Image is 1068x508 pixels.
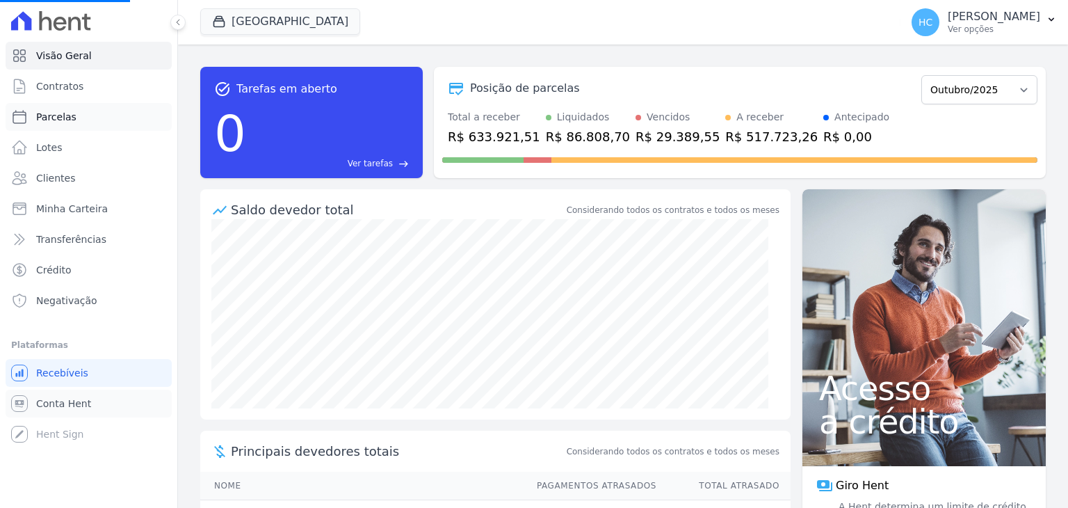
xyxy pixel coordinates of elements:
[398,159,409,169] span: east
[214,97,246,170] div: 0
[657,472,791,500] th: Total Atrasado
[725,127,818,146] div: R$ 517.723,26
[647,110,690,125] div: Vencidos
[200,8,360,35] button: [GEOGRAPHIC_DATA]
[36,49,92,63] span: Visão Geral
[6,287,172,315] a: Negativação
[36,202,108,216] span: Minha Carteira
[823,127,889,146] div: R$ 0,00
[6,195,172,223] a: Minha Carteira
[6,256,172,284] a: Crédito
[6,42,172,70] a: Visão Geral
[6,390,172,418] a: Conta Hent
[834,110,889,125] div: Antecipado
[36,263,72,277] span: Crédito
[448,127,540,146] div: R$ 633.921,51
[36,171,75,185] span: Clientes
[948,10,1040,24] p: [PERSON_NAME]
[236,81,337,97] span: Tarefas em aberto
[736,110,784,125] div: A receber
[819,405,1029,438] span: a crédito
[214,81,231,97] span: task_alt
[6,72,172,100] a: Contratos
[546,127,630,146] div: R$ 86.808,70
[6,359,172,387] a: Recebíveis
[6,134,172,161] a: Lotes
[231,442,564,461] span: Principais devedores totais
[11,337,166,354] div: Plataformas
[36,141,63,154] span: Lotes
[948,24,1040,35] p: Ver opções
[636,127,720,146] div: R$ 29.389,55
[819,372,1029,405] span: Acesso
[900,3,1068,42] button: HC [PERSON_NAME] Ver opções
[567,204,779,216] div: Considerando todos os contratos e todos os meses
[448,110,540,125] div: Total a receber
[36,79,83,93] span: Contratos
[919,17,932,27] span: HC
[36,294,97,308] span: Negativação
[6,103,172,131] a: Parcelas
[200,472,524,500] th: Nome
[6,225,172,253] a: Transferências
[36,232,106,246] span: Transferências
[231,200,564,219] div: Saldo devedor total
[557,110,610,125] div: Liquidados
[348,157,393,170] span: Ver tarefas
[36,366,88,380] span: Recebíveis
[836,477,889,494] span: Giro Hent
[36,397,91,411] span: Conta Hent
[567,445,779,458] span: Considerando todos os contratos e todos os meses
[252,157,409,170] a: Ver tarefas east
[6,164,172,192] a: Clientes
[36,110,76,124] span: Parcelas
[470,80,580,97] div: Posição de parcelas
[524,472,657,500] th: Pagamentos Atrasados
